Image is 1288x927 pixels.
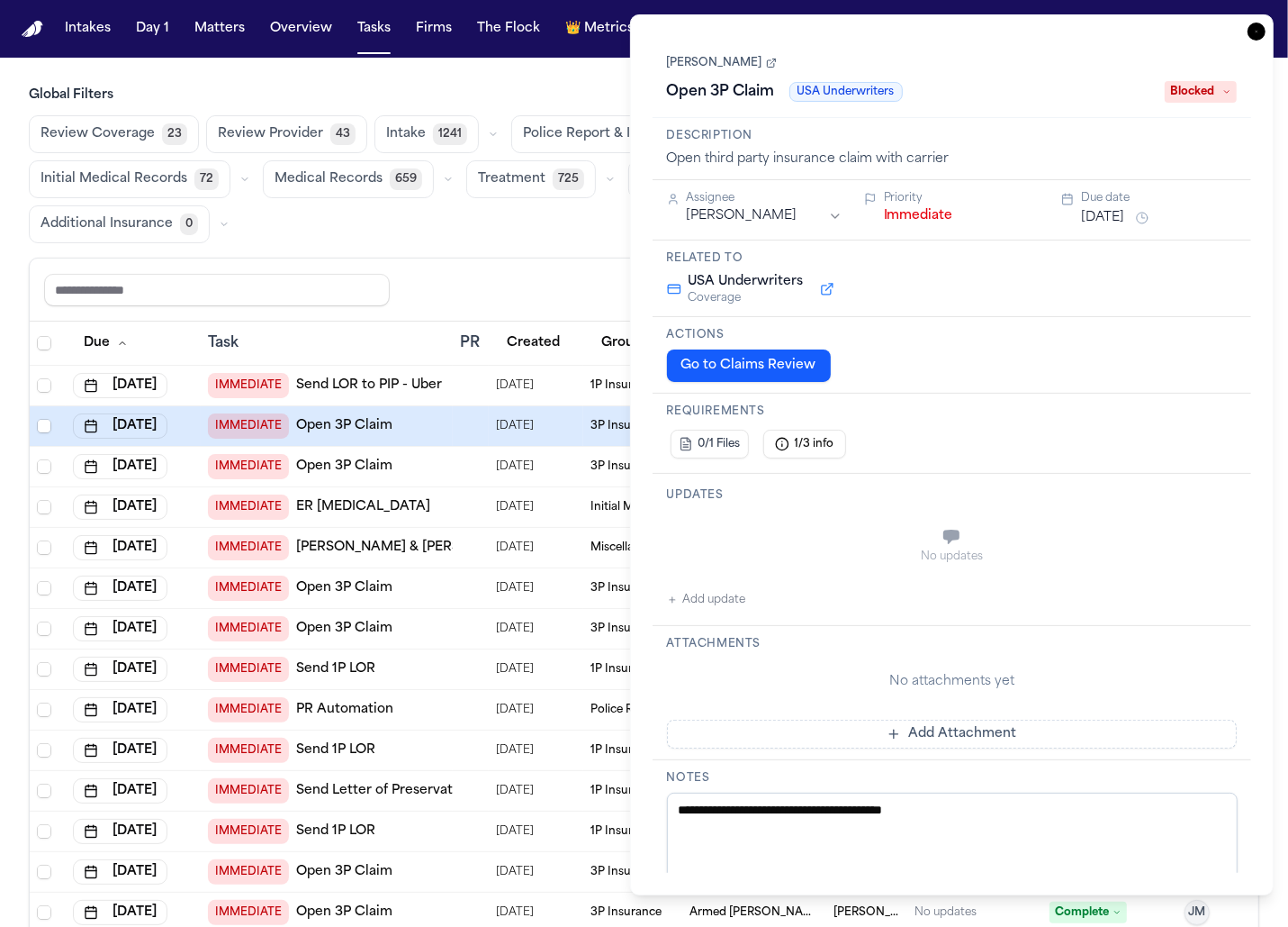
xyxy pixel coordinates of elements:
[263,160,434,198] button: Medical Records659
[330,123,356,145] span: 43
[194,168,219,190] span: 72
[689,291,804,305] span: Coverage
[41,215,173,233] span: Additional Insurance
[667,488,1238,503] h3: Updates
[667,771,1238,786] h3: Notes
[667,56,777,70] a: [PERSON_NAME]
[667,251,1238,266] h3: Related to
[390,168,422,190] span: 659
[1081,191,1237,205] div: Due date
[667,350,831,382] button: Go to Claims Review
[667,129,1238,143] h3: Description
[206,115,367,153] button: Review Provider43
[129,13,176,45] button: Day 1
[667,589,746,611] button: Add update
[628,160,786,198] button: Demand Letter291
[29,115,199,153] button: Review Coverage23
[511,115,761,153] button: Police Report & Investigation335
[29,86,1259,105] h3: Global Filters
[350,13,398,45] button: Tasks
[795,437,834,451] span: 1/3 info
[433,123,467,145] span: 1241
[470,13,547,45] button: The Flock
[884,207,953,225] button: Immediate
[386,125,426,143] span: Intake
[763,430,846,459] button: 1/3 info
[553,168,584,190] span: 725
[58,13,118,45] button: Intakes
[789,82,903,102] span: USA Underwriters
[275,170,383,188] span: Medical Records
[263,13,339,45] button: Overview
[29,160,230,198] button: Initial Medical Records72
[671,430,749,459] button: 0/1 Files
[523,125,709,143] span: Police Report & Investigation
[667,673,1238,691] div: No attachments yet
[884,191,1040,205] div: Priority
[689,273,804,291] span: USA Underwriters
[41,170,187,188] span: Initial Medical Records
[667,720,1238,749] button: Add Attachment
[667,328,1238,342] h3: Actions
[409,13,459,45] button: Firms
[667,637,1238,651] h3: Attachments
[187,13,252,45] button: Matters
[374,115,479,153] button: Intake1241
[660,77,782,106] h1: Open 3P Claim
[41,125,155,143] span: Review Coverage
[1131,207,1153,229] button: Snooze task
[1081,209,1124,227] button: [DATE]
[22,21,43,38] a: Home
[29,205,210,243] button: Additional Insurance0
[218,125,323,143] span: Review Provider
[1165,81,1237,103] span: Blocked
[687,191,842,205] div: Assignee
[180,214,198,235] span: 0
[698,437,741,451] span: 0/1 Files
[466,160,596,198] button: Treatment725
[478,170,545,188] span: Treatment
[22,21,43,38] img: Finch Logo
[667,404,1238,419] h3: Requirements
[667,150,1238,168] div: Open third party insurance claim with carrier
[558,13,641,45] button: crownMetrics
[162,123,187,145] span: 23
[667,550,1238,564] div: No updates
